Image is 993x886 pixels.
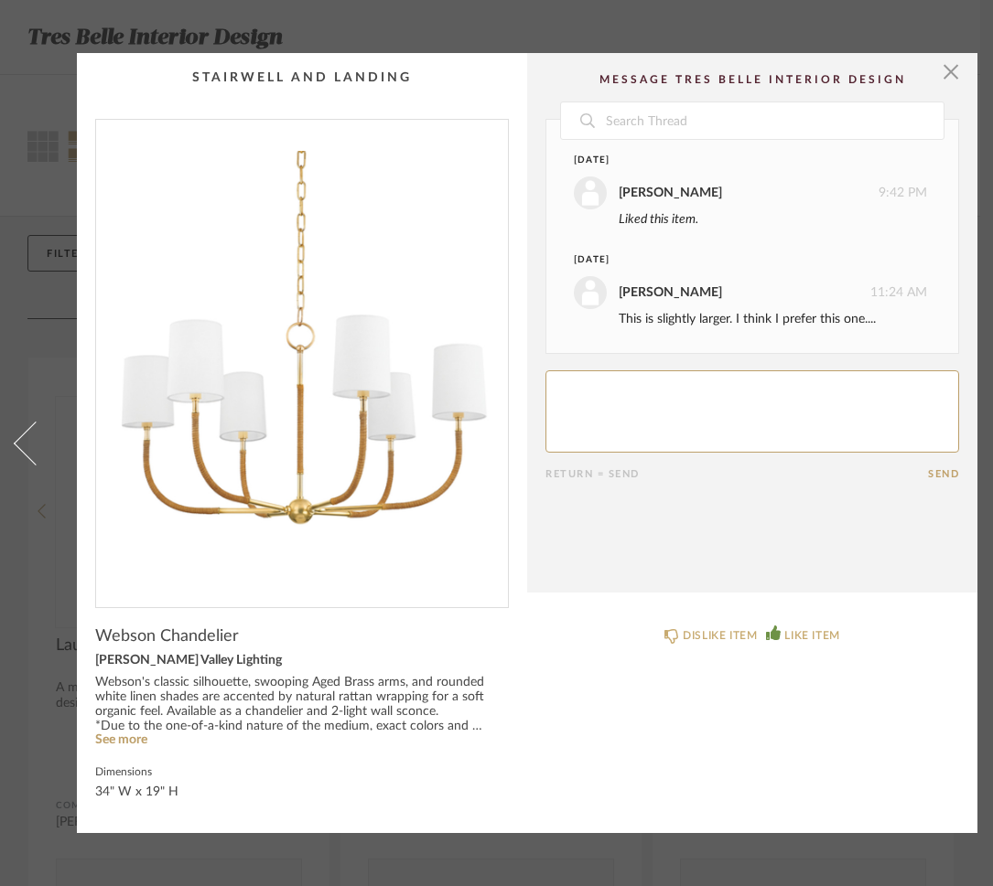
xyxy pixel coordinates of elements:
[95,733,147,746] a: See more
[604,102,944,139] input: Search Thread
[95,676,509,734] div: Webson's classic silhouette, swooping Aged Brass arms, and rounded white linen shades are accente...
[928,468,959,480] button: Send
[96,120,508,592] img: 1b233a47-f007-4bd3-b9b4-ff0d02a23279_1000x1000.jpg
[545,468,928,480] div: Return = Send
[683,626,757,645] div: DISLIKE ITEM
[619,309,927,329] div: This is slightly larger. I think I prefer this one....
[95,785,178,800] div: 34" W x 19" H
[619,283,722,303] div: [PERSON_NAME]
[95,626,239,646] span: Webson Chandelier
[95,763,178,778] label: Dimensions
[96,120,508,592] div: 0
[574,176,927,209] div: 9:42 PM
[933,53,969,90] button: Close
[784,626,839,645] div: LIKE ITEM
[619,209,927,230] div: Liked this item.
[574,276,927,309] div: 11:24 AM
[95,654,509,668] div: [PERSON_NAME] Valley Lighting
[619,183,722,203] div: [PERSON_NAME]
[574,154,893,167] div: [DATE]
[574,253,893,267] div: [DATE]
